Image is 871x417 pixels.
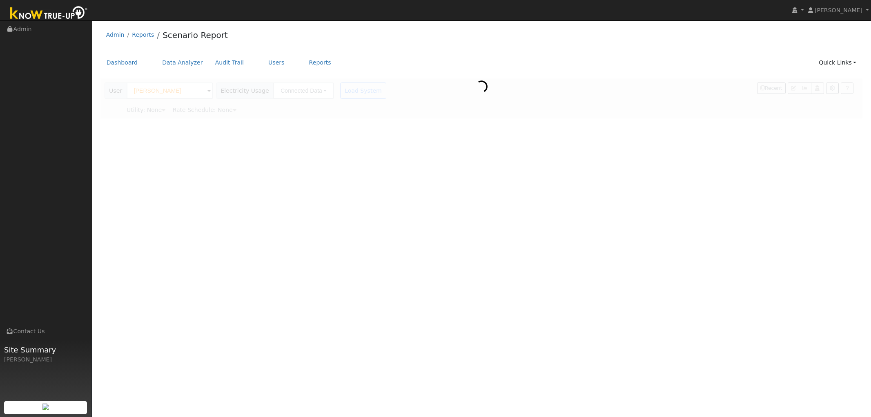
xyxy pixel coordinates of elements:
[209,55,250,70] a: Audit Trail
[815,7,862,13] span: [PERSON_NAME]
[100,55,144,70] a: Dashboard
[42,404,49,410] img: retrieve
[156,55,209,70] a: Data Analyzer
[6,4,92,23] img: Know True-Up
[4,355,87,364] div: [PERSON_NAME]
[132,31,154,38] a: Reports
[4,344,87,355] span: Site Summary
[163,30,228,40] a: Scenario Report
[813,55,862,70] a: Quick Links
[303,55,337,70] a: Reports
[106,31,125,38] a: Admin
[262,55,291,70] a: Users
